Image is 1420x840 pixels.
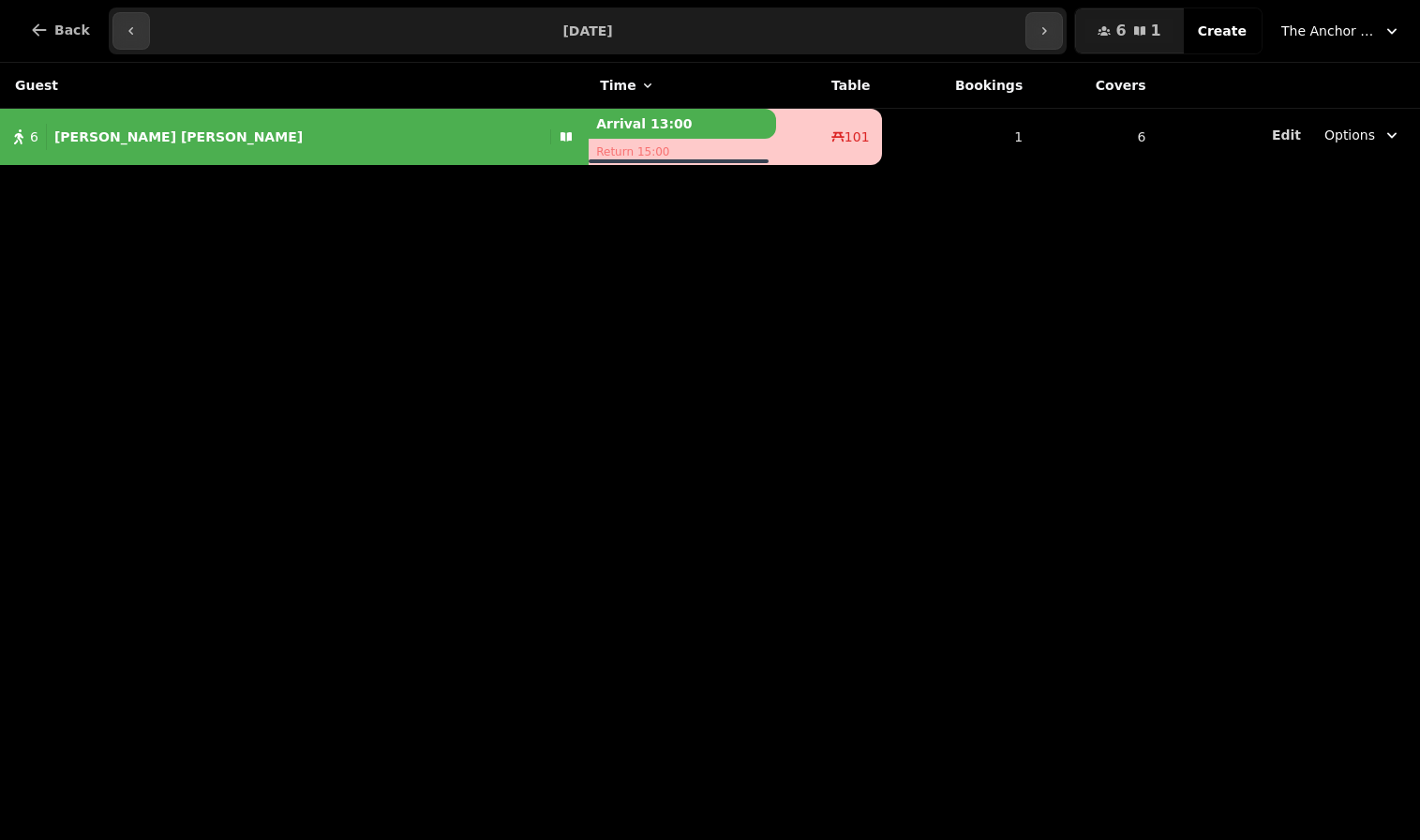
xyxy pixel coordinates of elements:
th: Covers [1034,63,1157,109]
span: The Anchor Inn [1281,22,1375,40]
p: Arrival 13:00 [589,109,776,139]
span: 101 [845,127,870,146]
td: 6 [1034,109,1157,166]
th: Table [776,63,882,109]
button: Create [1183,8,1262,53]
button: Edit [1272,126,1301,144]
button: The Anchor Inn [1270,14,1413,48]
p: [PERSON_NAME] [PERSON_NAME] [54,127,303,146]
span: Back [54,23,90,37]
th: Bookings [882,63,1035,109]
td: 1 [882,109,1035,166]
span: Options [1324,126,1375,144]
button: 61 [1075,8,1183,53]
button: Options [1313,118,1413,152]
span: Time [600,76,635,95]
p: Return 15:00 [589,139,776,165]
span: 1 [1151,23,1161,38]
span: Create [1198,24,1247,37]
span: 6 [1115,23,1126,38]
span: 6 [30,127,38,146]
button: Time [600,76,654,95]
span: Edit [1272,128,1301,142]
button: Back [15,7,105,52]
